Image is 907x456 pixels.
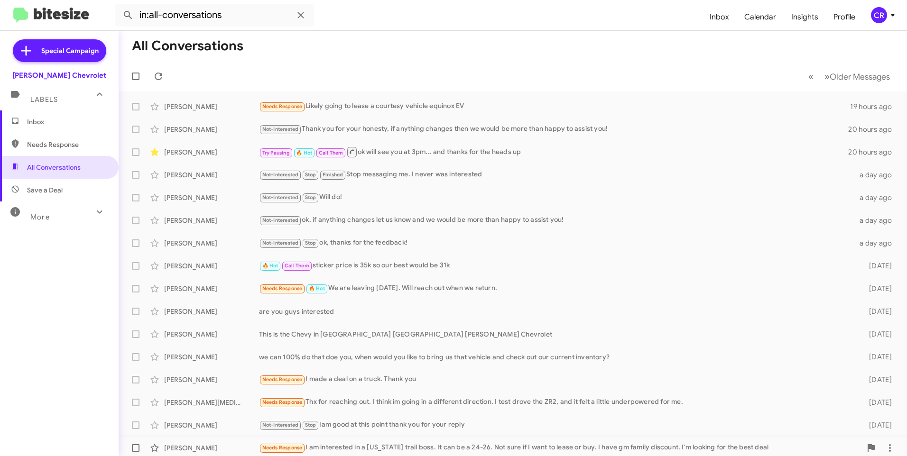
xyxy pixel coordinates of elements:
[803,67,896,86] nav: Page navigation example
[262,217,299,223] span: Not-Interested
[296,150,312,156] span: 🔥 Hot
[27,163,81,172] span: All Conversations
[12,71,106,80] div: [PERSON_NAME] Chevrolet
[854,398,899,407] div: [DATE]
[164,284,259,293] div: [PERSON_NAME]
[259,307,854,316] div: are you guys interested
[259,124,848,135] div: Thank you for your honesty, if anything changes then we would be more than happy to assist you!
[164,216,259,225] div: [PERSON_NAME]
[737,3,784,31] a: Calendar
[259,374,854,385] div: I made a deal on a truck. Thank you
[305,422,316,428] span: Stop
[854,352,899,362] div: [DATE]
[259,329,854,339] div: This is the Chevy in [GEOGRAPHIC_DATA] [GEOGRAPHIC_DATA] [PERSON_NAME] Chevrolet
[164,443,259,453] div: [PERSON_NAME]
[30,213,50,221] span: More
[259,146,848,158] div: ok will see you at 3pm... and thanks for the heads up
[259,192,854,203] div: Will do!
[164,352,259,362] div: [PERSON_NAME]
[262,445,303,451] span: Needs Response
[41,46,99,55] span: Special Campaign
[164,420,259,430] div: [PERSON_NAME]
[871,7,887,23] div: CR
[27,140,108,149] span: Needs Response
[309,285,325,292] span: 🔥 Hot
[848,147,899,157] div: 20 hours ago
[164,375,259,384] div: [PERSON_NAME]
[164,125,259,134] div: [PERSON_NAME]
[259,237,854,248] div: ok, thanks for the feedback!
[305,172,316,178] span: Stop
[784,3,826,31] a: Insights
[30,95,58,104] span: Labels
[164,102,259,111] div: [PERSON_NAME]
[848,125,899,134] div: 20 hours ago
[259,169,854,180] div: Stop messaging me. I never was interested
[323,172,343,178] span: Finished
[262,194,299,201] span: Not-Interested
[259,260,854,271] div: sticker price is 35k so our best would be 31k
[164,398,259,407] div: [PERSON_NAME][MEDICAL_DATA]
[115,4,314,27] input: Search
[305,240,316,246] span: Stop
[262,172,299,178] span: Not-Interested
[850,102,899,111] div: 19 hours ago
[319,150,343,156] span: Call Them
[262,103,303,109] span: Needs Response
[854,193,899,202] div: a day ago
[262,240,299,246] span: Not-Interested
[262,150,290,156] span: Try Pausing
[819,67,896,86] button: Next
[863,7,897,23] button: CR
[164,238,259,248] div: [PERSON_NAME]
[854,307,899,316] div: [DATE]
[259,442,861,453] div: I am interested in a [US_STATE] trail boss. It can be a 24-26. Not sure if I want to lease or buy...
[13,39,106,62] a: Special Campaign
[826,3,863,31] a: Profile
[259,101,850,112] div: Likely going to lease a courtesy vehicle equinox EV
[259,352,854,362] div: we can 100% do that doe you, when would you like to bring us that vehicle and check out our curre...
[285,263,309,269] span: Call Them
[854,238,899,248] div: a day ago
[262,376,303,383] span: Needs Response
[259,420,854,430] div: Iam good at this point thank you for your reply
[262,422,299,428] span: Not-Interested
[854,216,899,225] div: a day ago
[132,38,243,54] h1: All Conversations
[262,285,303,292] span: Needs Response
[164,170,259,180] div: [PERSON_NAME]
[305,194,316,201] span: Stop
[262,399,303,405] span: Needs Response
[262,263,278,269] span: 🔥 Hot
[854,420,899,430] div: [DATE]
[262,126,299,132] span: Not-Interested
[164,147,259,157] div: [PERSON_NAME]
[808,71,814,82] span: «
[854,170,899,180] div: a day ago
[854,329,899,339] div: [DATE]
[824,71,830,82] span: »
[702,3,737,31] a: Inbox
[259,283,854,294] div: We are leaving [DATE]. Will reach out when we return.
[164,193,259,202] div: [PERSON_NAME]
[164,261,259,271] div: [PERSON_NAME]
[259,215,854,226] div: ok, if anything changes let us know and we would be more than happy to assist you!
[27,117,108,127] span: Inbox
[27,185,63,195] span: Save a Deal
[803,67,819,86] button: Previous
[854,375,899,384] div: [DATE]
[164,307,259,316] div: [PERSON_NAME]
[259,397,854,408] div: Thx for reaching out. I think im going in a different direction. I test drove the ZR2, and it fel...
[830,72,890,82] span: Older Messages
[164,329,259,339] div: [PERSON_NAME]
[854,261,899,271] div: [DATE]
[854,284,899,293] div: [DATE]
